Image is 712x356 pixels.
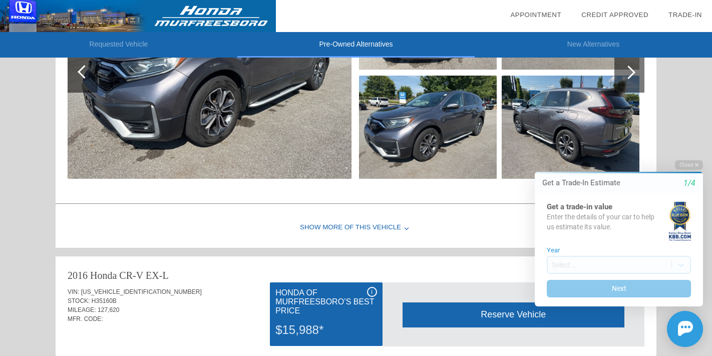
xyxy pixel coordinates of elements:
[68,297,90,304] span: STOCK:
[275,317,377,343] div: $15,988*
[475,32,712,58] li: New Alternatives
[81,288,202,295] span: [US_VEHICLE_IDENTIFICATION_NUMBER]
[403,302,624,327] div: Reserve Vehicle
[581,11,648,19] a: Credit Approved
[275,287,377,317] div: Honda of Murfreesboro’s Best Price
[56,208,656,248] div: Show More of this Vehicle
[359,76,497,179] img: 74e01fc0a85483b4979dd44bb8df1fdbx.jpg
[510,11,561,19] a: Appointment
[502,76,639,179] img: 9cd8651c71069959c705924e6a683147x.jpg
[146,268,169,282] div: EX-L
[92,297,117,304] span: H35160B
[68,268,143,282] div: 2016 Honda CR-V
[68,315,103,322] span: MFR. CODE:
[68,329,644,345] div: Quoted on [DATE] 8:32:14 AM
[68,288,79,295] span: VIN:
[668,11,702,19] a: Trade-In
[68,306,96,313] span: MILEAGE:
[367,287,377,297] div: i
[98,306,119,313] span: 127,620
[237,32,475,58] li: Pre-Owned Alternatives
[514,151,712,356] iframe: Chat Assistance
